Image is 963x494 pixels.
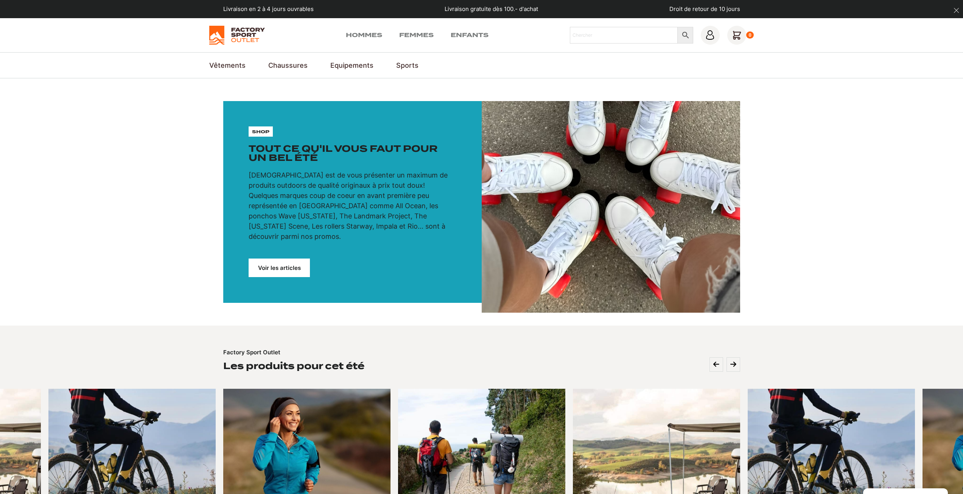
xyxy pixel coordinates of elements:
a: Chaussures [268,60,308,70]
h2: Les produits pour cet été [223,360,364,372]
p: Factory Sport Outlet [223,348,280,357]
input: Chercher [570,27,678,44]
button: dismiss [950,4,963,17]
a: Equipements [330,60,373,70]
a: Enfants [451,31,489,40]
p: Droit de retour de 10 jours [669,5,740,14]
a: Voir les articles [249,259,310,277]
p: [DEMOGRAPHIC_DATA] est de vous présenter un maximum de produits outdoors de qualité originaux à p... [249,170,456,242]
div: 0 [746,31,754,39]
a: Vêtements [209,60,246,70]
a: Femmes [399,31,434,40]
p: shop [252,128,269,135]
a: Sports [396,60,418,70]
a: Hommes [346,31,382,40]
p: Livraison gratuite dès 100.- d'achat [445,5,538,14]
h1: Tout ce qu'il vous faut pour un bel été [249,144,456,162]
img: Factory Sport Outlet [209,26,265,45]
p: Livraison en 2 à 4 jours ouvrables [223,5,314,14]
